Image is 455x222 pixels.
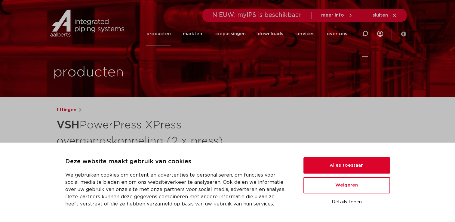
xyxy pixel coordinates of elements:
[303,197,390,207] button: Details tonen
[146,22,171,45] a: producten
[65,171,289,208] p: We gebruiken cookies om content en advertenties te personaliseren, om functies voor social media ...
[373,13,397,18] a: sluiten
[214,22,245,45] a: toepassingen
[321,13,344,17] span: meer info
[373,13,388,17] span: sluiten
[183,22,202,45] a: markten
[303,157,390,174] button: Alles toestaan
[321,13,353,18] a: meer info
[57,106,76,114] a: fittingen
[303,177,390,193] button: Weigeren
[57,120,79,131] strong: VSH
[295,22,314,45] a: services
[326,22,347,45] a: over ons
[57,116,282,149] h1: PowerPress XPress overgangskoppeling (2 x press)
[146,22,347,45] nav: Menu
[65,157,289,167] p: Deze website maakt gebruik van cookies
[257,22,283,45] a: downloads
[53,63,124,82] h1: producten
[212,12,302,18] span: NIEUW: myIPS is beschikbaar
